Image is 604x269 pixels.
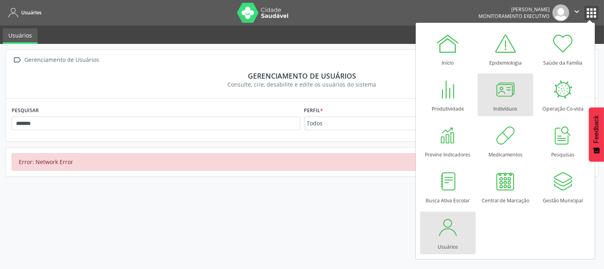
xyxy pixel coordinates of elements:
span: Monitoramento Executivo [478,13,550,20]
div: [PERSON_NAME] [478,6,550,13]
a:  Gerenciamento de Usuários [12,54,101,66]
a: Busca Ativa Escolar [420,165,476,208]
label: PESQUISAR [12,104,39,117]
a: Pesquisas [535,119,591,162]
a: Previne Indicadores [420,119,476,162]
a: Indivíduos [478,73,533,116]
a: Gestão Municipal [535,165,591,208]
a: Usuários [420,212,476,254]
button:  [569,4,584,21]
button: apps [584,6,598,20]
i:  [572,7,581,16]
a: Epidemiologia [478,28,533,70]
div: Gerenciamento de usuários [17,71,587,80]
div: Error: Network Error [12,153,592,171]
span: Usuários [21,9,42,16]
a: Início [420,28,476,70]
i:  [12,54,23,66]
img: img [552,4,569,21]
a: Central de Marcação [478,165,533,208]
label: Perfil [304,104,323,117]
div: Consulte, crie, desabilite e edite os usuários do sistema [17,80,587,89]
a: Produtividade [420,73,476,116]
span: Todos [307,119,430,127]
a: Medicamentos [478,119,533,162]
a: Saúde da Família [535,28,591,70]
span: Feedback [593,115,600,143]
div: Gerenciamento de Usuários [23,54,101,66]
a: Operação Co-vida [535,73,591,116]
a: Usuários [3,28,38,44]
button: Feedback - Mostrar pesquisa [589,107,604,162]
a: Usuários [6,6,42,19]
